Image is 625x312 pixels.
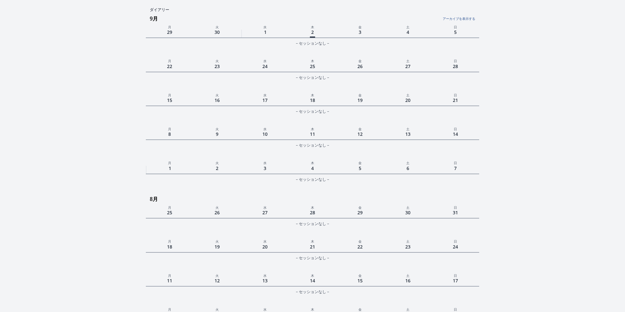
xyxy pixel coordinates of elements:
[384,272,431,278] p: 土
[166,28,174,36] span: 29
[404,96,412,105] span: 20
[356,96,364,105] span: 19
[146,7,479,13] h2: ダイアリー
[193,306,241,312] p: 火
[166,276,174,285] span: 11
[241,24,289,30] p: 水
[309,130,316,138] span: 11
[432,58,479,64] p: 日
[451,62,459,71] span: 28
[336,272,384,278] p: 金
[289,126,336,132] p: 木
[453,28,458,36] span: 5
[384,126,431,132] p: 土
[241,58,289,64] p: 水
[384,24,431,30] p: 土
[261,130,269,138] span: 10
[336,92,384,98] p: 金
[261,96,269,105] span: 17
[213,28,221,36] span: 30
[166,62,174,71] span: 22
[336,126,384,132] p: 金
[289,306,336,312] p: 木
[146,254,479,262] div: – セッションなし –
[146,92,193,98] p: 月
[384,306,431,312] p: 土
[310,164,315,173] span: 4
[146,24,193,30] p: 月
[166,96,174,105] span: 15
[241,306,289,312] p: 水
[384,204,431,210] p: 土
[193,204,241,210] p: 火
[432,92,479,98] p: 日
[289,204,336,210] p: 木
[146,58,193,64] p: 月
[289,58,336,64] p: 木
[289,24,336,30] p: 木
[432,160,479,165] p: 日
[213,96,221,105] span: 16
[146,74,479,81] div: – セッションなし –
[309,276,316,285] span: 14
[167,130,172,138] span: 8
[289,272,336,278] p: 木
[453,164,458,173] span: 7
[150,194,479,204] h3: 8月
[356,242,364,251] span: 22
[404,130,412,138] span: 13
[193,24,241,30] p: 火
[451,276,459,285] span: 17
[193,92,241,98] p: 火
[262,164,268,173] span: 3
[261,276,269,285] span: 13
[213,208,221,217] span: 26
[432,238,479,244] p: 日
[309,62,316,71] span: 25
[289,160,336,165] p: 木
[146,204,193,210] p: 月
[336,204,384,210] p: 金
[336,238,384,244] p: 金
[146,107,479,115] div: – セッションなし –
[146,39,479,47] div: – セッションなし –
[404,276,412,285] span: 16
[432,24,479,30] p: 日
[357,164,363,173] span: 5
[336,306,384,312] p: 金
[451,130,459,138] span: 14
[193,238,241,244] p: 火
[289,92,336,98] p: 木
[451,96,459,105] span: 21
[404,208,412,217] span: 30
[241,204,289,210] p: 水
[261,62,269,71] span: 24
[213,242,221,251] span: 19
[336,160,384,165] p: 金
[146,306,193,312] p: 月
[404,242,412,251] span: 23
[384,238,431,244] p: 土
[309,208,316,217] span: 28
[263,28,268,36] span: 1
[241,238,289,244] p: 水
[193,58,241,64] p: 火
[146,288,479,296] div: – セッションなし –
[146,141,479,149] div: – セッションなし –
[432,204,479,210] p: 日
[150,13,479,24] h3: 9月
[404,62,412,71] span: 27
[146,238,193,244] p: 月
[193,126,241,132] p: 火
[193,160,241,165] p: 火
[146,220,479,228] div: – セッションなし –
[167,164,173,173] span: 1
[213,276,221,285] span: 12
[241,160,289,165] p: 水
[215,130,220,138] span: 9
[241,92,289,98] p: 水
[146,160,193,165] p: 月
[356,62,364,71] span: 26
[241,272,289,278] p: 水
[357,28,363,36] span: 3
